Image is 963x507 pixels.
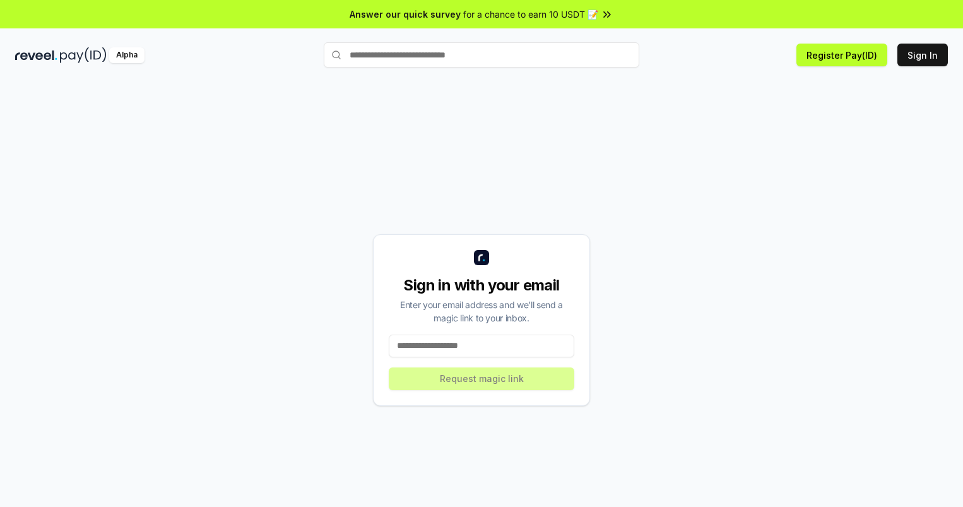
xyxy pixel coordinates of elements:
img: logo_small [474,250,489,265]
span: Answer our quick survey [350,8,461,21]
img: reveel_dark [15,47,57,63]
div: Alpha [109,47,145,63]
span: for a chance to earn 10 USDT 📝 [463,8,598,21]
img: pay_id [60,47,107,63]
div: Enter your email address and we’ll send a magic link to your inbox. [389,298,574,325]
div: Sign in with your email [389,275,574,295]
button: Register Pay(ID) [796,44,887,66]
button: Sign In [897,44,948,66]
